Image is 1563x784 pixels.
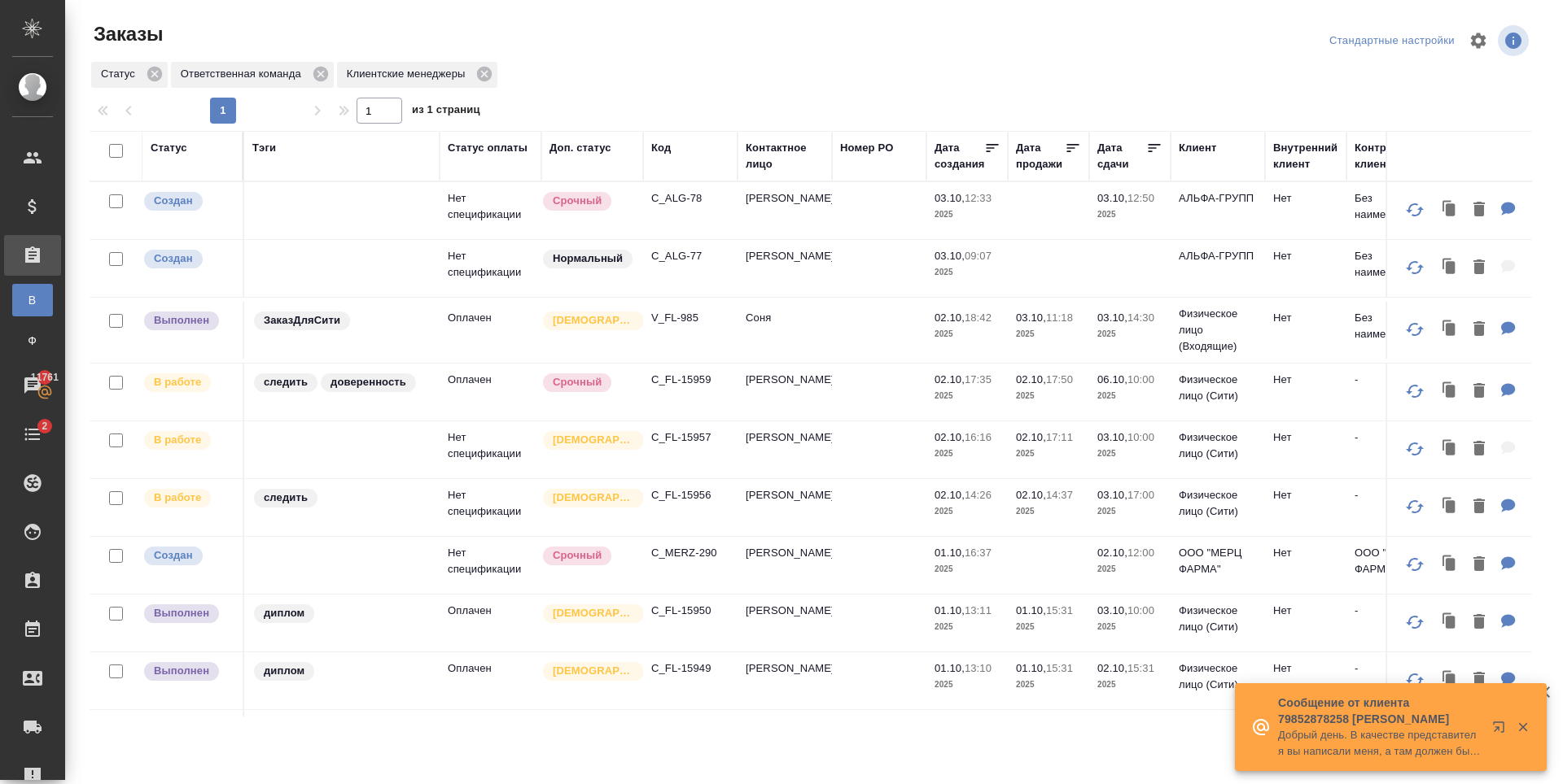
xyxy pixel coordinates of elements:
[965,604,992,616] p: 13:11
[1097,431,1127,443] p: 03.10,
[965,431,992,443] p: 16:16
[1434,313,1465,346] button: Клонировать
[738,240,832,297] td: [PERSON_NAME]
[935,677,1000,693] p: 2025
[1278,695,1482,727] p: Сообщение от клиента 79852878258 [PERSON_NAME]
[32,418,57,434] span: 2
[1097,489,1127,501] p: 03.10,
[440,595,541,651] td: Оплачен
[154,432,201,448] p: В работе
[541,190,635,212] div: Выставляется автоматически, если на указанный объем услуг необходимо больше времени в стандартном...
[154,605,209,621] p: Выполнен
[1355,487,1433,503] p: -
[651,660,729,677] p: C_FL-15949
[154,663,209,679] p: Выполнен
[965,373,992,385] p: 17:35
[20,292,45,308] span: В
[541,310,635,332] div: Выставляется автоматически для первых 3 заказов нового контактного лица. Особое внимание
[738,595,832,651] td: [PERSON_NAME]
[935,604,965,616] p: 01.10,
[142,660,234,682] div: Выставляет ПМ после сдачи и проведения начислений. Последний этап для ПМа
[1395,248,1434,287] button: Обновить
[746,140,824,172] div: Контактное лицо
[1046,431,1073,443] p: 17:11
[553,663,634,679] p: [DEMOGRAPHIC_DATA]
[1465,548,1493,581] button: Удалить
[935,388,1000,404] p: 2025
[541,372,635,394] div: Выставляется автоматически, если на указанный объем услуг необходимо больше времени в стандартном...
[1355,248,1433,281] p: Без наименования
[1395,487,1434,526] button: Обновить
[1179,429,1257,462] p: Физическое лицо (Сити)
[541,248,635,270] div: Статус по умолчанию для стандартных заказов
[549,140,611,156] div: Доп. статус
[142,487,234,509] div: Выставляет ПМ после принятия заказа от КМа
[171,62,334,88] div: Ответственная команда
[440,652,541,709] td: Оплачен
[1097,446,1162,462] p: 2025
[1016,446,1081,462] p: 2025
[181,66,307,82] p: Ответственная команда
[1179,140,1216,156] div: Клиент
[553,547,602,564] p: Срочный
[553,193,602,209] p: Срочный
[541,660,635,682] div: Выставляется автоматически для первых 3 заказов нового контактного лица. Особое внимание
[337,62,498,88] div: Клиентские менеджеры
[1434,375,1465,408] button: Клонировать
[738,537,832,594] td: [PERSON_NAME]
[965,489,992,501] p: 14:26
[1046,604,1073,616] p: 15:31
[935,503,1000,520] p: 2025
[1179,306,1257,355] p: Физическое лицо (Входящие)
[142,248,234,270] div: Выставляется автоматически при создании заказа
[965,192,992,204] p: 12:33
[1273,310,1338,326] p: Нет
[1046,662,1073,674] p: 15:31
[935,311,965,324] p: 02.10,
[154,250,193,267] p: Создан
[651,310,729,326] p: V_FL-985
[965,250,992,262] p: 09:07
[1016,431,1046,443] p: 02.10,
[1179,603,1257,635] p: Физическое лицо (Сити)
[1459,21,1498,60] span: Настроить таблицу
[440,302,541,359] td: Оплачен
[1325,28,1459,54] div: split button
[935,431,965,443] p: 02.10,
[1046,311,1073,324] p: 11:18
[1355,372,1433,388] p: -
[154,193,193,209] p: Создан
[1395,545,1434,584] button: Обновить
[264,490,308,506] p: следить
[1127,489,1154,501] p: 17:00
[1278,727,1482,760] p: Добрый день. В качестве представителя вы написали меня, а там должен быть только [PERSON_NAME]. П...
[541,545,635,567] div: Выставляется автоматически, если на указанный объем услуг необходимо больше времени в стандартном...
[1465,194,1493,227] button: Удалить
[440,479,541,536] td: Нет спецификации
[264,374,308,390] p: следить
[4,365,61,406] a: 11761
[142,372,234,394] div: Выставляет ПМ после принятия заказа от КМа
[738,710,832,767] td: [PERSON_NAME]
[965,662,992,674] p: 13:10
[935,326,1000,342] p: 2025
[651,372,729,388] p: C_FL-15959
[440,537,541,594] td: Нет спецификации
[12,284,53,316] a: В
[935,561,1000,577] p: 2025
[1016,373,1046,385] p: 02.10,
[1493,313,1524,346] button: Для КМ: от КВ: на англ и нз, ответ в вотс ап, удобно забрать в сити
[935,250,965,262] p: 03.10,
[553,374,602,390] p: Срочный
[440,421,541,478] td: Нет спецификации
[553,605,634,621] p: [DEMOGRAPHIC_DATA]
[1273,487,1338,503] p: Нет
[651,140,671,156] div: Код
[1355,429,1433,446] p: -
[1127,431,1154,443] p: 10:00
[738,479,832,536] td: [PERSON_NAME]
[1097,677,1162,693] p: 2025
[651,248,729,264] p: C_ALG-77
[154,374,201,390] p: В работе
[965,547,992,559] p: 16:37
